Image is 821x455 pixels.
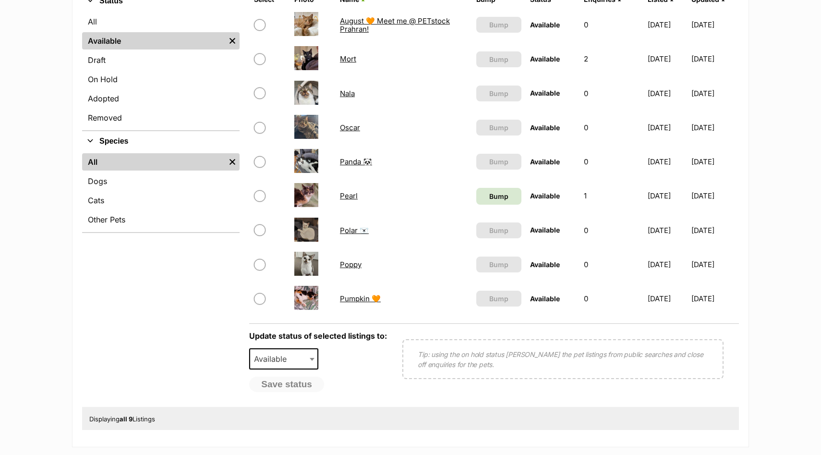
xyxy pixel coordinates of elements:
span: Available [530,55,560,63]
a: Panda 🐼 [340,157,372,166]
span: Displaying Listings [89,415,155,423]
span: Bump [489,54,508,64]
a: Dogs [82,172,240,190]
a: Remove filter [225,153,240,171]
button: Bump [476,51,521,67]
a: Polar 🐻‍❄️ [340,226,369,235]
a: Removed [82,109,240,126]
td: [DATE] [644,77,690,110]
td: 0 [580,248,643,281]
td: [DATE] [691,179,738,212]
span: Bump [489,88,508,98]
a: Oscar [340,123,360,132]
span: Bump [489,157,508,167]
button: Bump [476,86,521,101]
a: Cats [82,192,240,209]
a: Adopted [82,90,240,107]
td: [DATE] [644,282,690,315]
span: Available [530,21,560,29]
button: Bump [476,257,521,272]
td: [DATE] [691,282,738,315]
span: Available [530,260,560,269]
button: Species [82,135,240,148]
td: 0 [580,214,643,247]
span: Bump [489,123,508,133]
span: Bump [489,259,508,270]
span: Available [250,352,296,366]
span: Available [530,123,560,132]
span: Available [249,348,318,369]
a: Available [82,32,225,49]
td: [DATE] [691,111,738,144]
a: August 🧡 Meet me @ PETstock Prahran! [340,16,450,34]
span: Bump [489,294,508,304]
td: [DATE] [644,248,690,281]
td: [DATE] [644,111,690,144]
td: [DATE] [691,77,738,110]
td: [DATE] [691,42,738,75]
strong: all 9 [120,415,133,423]
button: Bump [476,291,521,307]
button: Save status [249,377,324,392]
td: [DATE] [644,42,690,75]
a: Nala [340,89,355,98]
td: 0 [580,111,643,144]
a: All [82,13,240,30]
button: Bump [476,17,521,33]
span: Bump [489,191,508,201]
label: Update status of selected listings to: [249,331,387,341]
td: [DATE] [691,145,738,178]
span: Available [530,295,560,303]
span: Available [530,158,560,166]
td: 0 [580,282,643,315]
div: Species [82,151,240,232]
div: Status [82,11,240,130]
a: Pearl [340,191,358,200]
td: [DATE] [644,145,690,178]
td: [DATE] [691,8,738,41]
td: [DATE] [644,214,690,247]
td: [DATE] [691,248,738,281]
a: Other Pets [82,211,240,228]
span: Available [530,89,560,97]
a: All [82,153,225,171]
span: Available [530,226,560,234]
a: Poppy [340,260,362,269]
button: Bump [476,222,521,238]
td: 2 [580,42,643,75]
a: Remove filter [225,32,240,49]
a: Bump [476,188,521,205]
span: Available [530,192,560,200]
td: [DATE] [644,179,690,212]
a: On Hold [82,71,240,88]
span: Bump [489,225,508,235]
td: 0 [580,8,643,41]
span: Bump [489,20,508,30]
button: Bump [476,120,521,135]
p: Tip: using the on hold status [PERSON_NAME] the pet listings from public searches and close off e... [418,349,708,369]
td: 1 [580,179,643,212]
td: 0 [580,77,643,110]
button: Bump [476,154,521,170]
a: Mort [340,54,356,63]
td: 0 [580,145,643,178]
td: [DATE] [644,8,690,41]
a: Pumpkin 🧡 [340,294,381,303]
a: Draft [82,51,240,69]
td: [DATE] [691,214,738,247]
